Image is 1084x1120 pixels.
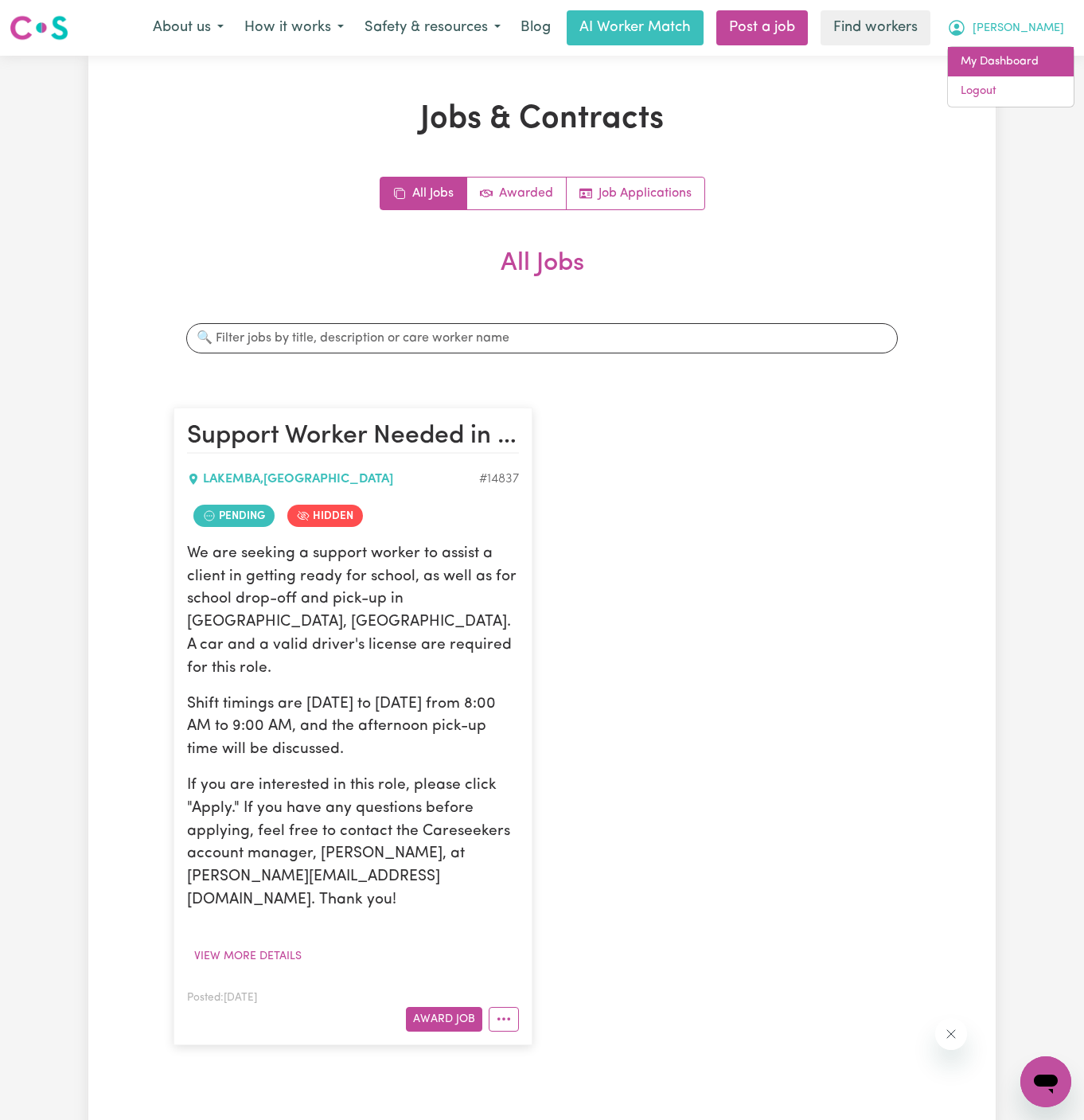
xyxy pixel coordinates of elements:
[187,421,519,453] h2: Support Worker Needed in Lakemba, NSW
[567,10,704,45] a: AI Worker Match
[406,1007,482,1032] button: Award Job
[234,11,354,45] button: How it works
[174,100,910,139] h1: Jobs & Contracts
[186,323,898,353] input: 🔍 Filter jobs by title, description or care worker name
[716,10,808,45] a: Post a job
[380,178,467,209] a: All jobs
[174,248,910,304] h2: All Jobs
[287,505,363,527] span: Job is hidden
[937,11,1074,45] button: My Account
[187,993,257,1003] span: Posted: [DATE]
[187,775,519,912] p: If you are interested in this role, please click "Apply." If you have any questions before applyi...
[511,10,560,45] a: Blog
[10,10,68,46] a: Careseekers logo
[187,470,479,489] div: LAKEMBA , [GEOGRAPHIC_DATA]
[467,178,567,209] a: Active jobs
[354,11,511,45] button: Safety & resources
[935,1018,967,1050] iframe: Close message
[821,10,930,45] a: Find workers
[479,470,519,489] div: Job ID #14837
[973,20,1064,37] span: [PERSON_NAME]
[1020,1056,1071,1107] iframe: Button to launch messaging window
[948,76,1074,107] a: Logout
[187,543,519,681] p: We are seeking a support worker to assist a client in getting ready for school, as well as for sc...
[142,11,234,45] button: About us
[10,14,68,42] img: Careseekers logo
[193,505,275,527] span: Job contract pending review by care worker
[947,46,1074,107] div: My Account
[948,47,1074,77] a: My Dashboard
[187,944,309,969] button: View more details
[187,693,519,762] p: Shift timings are [DATE] to [DATE] from 8:00 AM to 9:00 AM, and the afternoon pick-up time will b...
[10,11,96,24] span: Need any help?
[567,178,704,209] a: Job applications
[489,1007,519,1032] button: More options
